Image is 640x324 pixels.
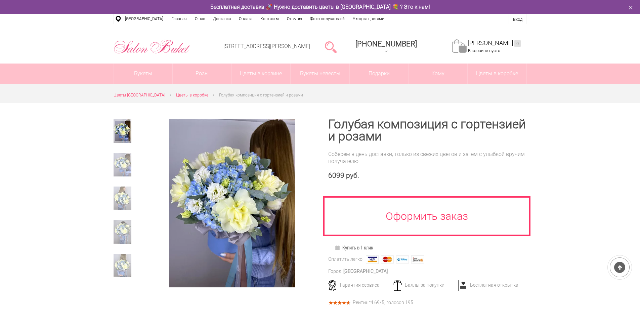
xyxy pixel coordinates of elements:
[328,118,527,143] h1: Голубая композиция с гортензией и розами
[176,93,208,97] span: Цветы в коробке
[332,243,376,252] a: Купить в 1 клик
[409,64,467,84] span: Кому
[396,255,409,264] img: Webmoney
[114,64,173,84] a: Букеты
[391,282,457,288] div: Баллы за покупки
[371,300,380,305] span: 4.69
[349,14,388,24] a: Уход за цветами
[468,48,500,53] span: В корзине пусто
[411,255,424,264] img: Яндекс Деньги
[209,14,235,24] a: Доставка
[109,3,532,10] div: Бесплатная доставка 🚀 Нужно доставить цветы в [GEOGRAPHIC_DATA] 💐 ? Это к нам!
[381,255,394,264] img: MasterCard
[351,37,421,56] a: [PHONE_NUMBER]
[328,268,342,275] div: Город:
[350,64,409,84] a: Подарки
[173,64,231,84] a: Розы
[405,300,413,305] span: 195
[335,245,342,250] img: Купить в 1 клик
[114,92,165,99] a: Цветы [GEOGRAPHIC_DATA]
[353,301,414,305] div: Рейтинг /5, голосов: .
[256,14,283,24] a: Контакты
[176,92,208,99] a: Цветы в коробке
[513,17,522,22] a: Вход
[456,282,522,288] div: Бесплатная открытка
[291,64,349,84] a: Букеты невесты
[366,255,379,264] img: Visa
[114,38,190,55] img: Цветы Нижний Новгород
[514,40,521,47] ins: 0
[328,256,364,263] div: Оплатить легко:
[355,40,417,48] span: [PHONE_NUMBER]
[283,14,306,24] a: Отзывы
[114,93,165,97] span: Цветы [GEOGRAPHIC_DATA]
[219,93,303,97] span: Голубая композиция с гортензией и розами
[468,64,526,84] a: Цветы в коробке
[323,196,531,236] a: Оформить заказ
[468,39,521,47] a: [PERSON_NAME]
[167,14,191,24] a: Главная
[121,14,167,24] a: [GEOGRAPHIC_DATA]
[223,43,310,49] a: [STREET_ADDRESS][PERSON_NAME]
[169,119,295,287] img: Голубая композиция с гортензией и розами
[343,268,388,275] div: [GEOGRAPHIC_DATA]
[153,119,312,287] a: Увеличить
[306,14,349,24] a: Фото получателей
[191,14,209,24] a: О нас
[235,14,256,24] a: Оплата
[326,282,392,288] div: Гарантия сервиса
[328,151,527,165] div: Соберем в день доставки, только из свежих цветов и затем с улыбкой вручим получателю.
[232,64,291,84] a: Цветы в корзине
[328,171,527,180] div: 6099 руб.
